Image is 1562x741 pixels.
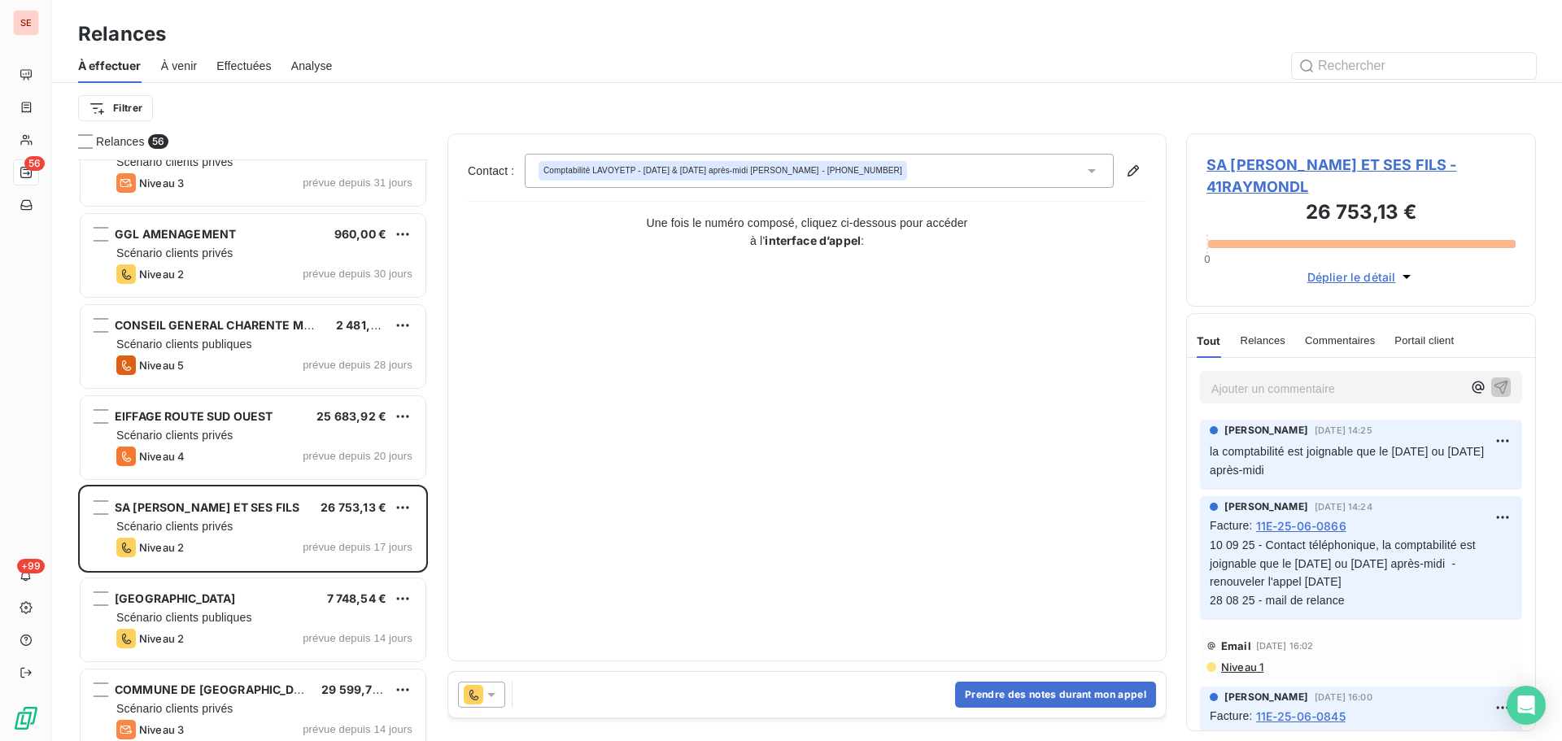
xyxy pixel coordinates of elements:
[303,177,412,190] span: prévue depuis 31 jours
[543,165,902,177] div: - [PHONE_NUMBER]
[139,268,184,281] span: Niveau 2
[1210,708,1253,725] span: Facture :
[316,409,386,423] span: 25 683,92 €
[116,246,233,259] span: Scénario clients privés
[115,591,236,605] span: [GEOGRAPHIC_DATA]
[765,233,861,247] strong: interface d’appel
[327,591,387,605] span: 7 748,54 €
[1224,423,1308,438] span: [PERSON_NAME]
[139,632,184,645] span: Niveau 2
[644,215,970,250] p: Une fois le numéro composé, cliquez ci-dessous pour accéder à l’ :
[116,520,233,533] span: Scénario clients privés
[1507,686,1546,725] div: Open Intercom Messenger
[17,559,45,573] span: +99
[116,702,233,715] span: Scénario clients privés
[139,450,185,463] span: Niveau 4
[1206,154,1516,198] span: SA [PERSON_NAME] ET SES FILS - 41RAYMONDL
[1224,690,1308,704] span: [PERSON_NAME]
[78,20,166,49] h3: Relances
[1256,517,1346,534] span: 11E-25-06-0866
[116,429,233,442] span: Scénario clients privés
[336,318,394,332] span: 2 481,31 €
[1305,334,1375,347] span: Commentaires
[334,227,386,241] span: 960,00 €
[321,682,390,696] span: 29 599,70 €
[24,156,45,171] span: 56
[303,723,412,736] span: prévue depuis 14 jours
[1307,268,1396,286] span: Déplier le détail
[78,95,153,121] button: Filtrer
[1315,425,1372,435] span: [DATE] 14:25
[303,268,412,281] span: prévue depuis 30 jours
[321,500,386,514] span: 26 753,13 €
[1302,268,1420,286] button: Déplier le détail
[148,134,168,149] span: 56
[116,155,233,168] span: Scénario clients privés
[78,58,142,74] span: À effectuer
[1210,445,1487,477] span: la comptabilité est joignable que le [DATE] ou [DATE] après-midi
[139,723,184,736] span: Niveau 3
[303,450,412,463] span: prévue depuis 20 jours
[116,338,252,351] span: Scénario clients publiques
[1292,53,1536,79] input: Rechercher
[139,177,184,190] span: Niveau 3
[1206,198,1516,230] h3: 26 753,13 €
[1315,692,1372,702] span: [DATE] 16:00
[291,58,333,74] span: Analyse
[303,541,412,554] span: prévue depuis 17 jours
[1221,639,1251,652] span: Email
[78,159,428,741] div: grid
[115,409,273,423] span: EIFFAGE ROUTE SUD OUEST
[116,611,252,624] span: Scénario clients publiques
[115,682,320,696] span: COMMUNE DE [GEOGRAPHIC_DATA]
[1219,660,1263,673] span: Niveau 1
[1224,499,1308,514] span: [PERSON_NAME]
[955,682,1156,708] button: Prendre des notes durant mon appel
[13,705,39,731] img: Logo LeanPay
[1241,334,1285,347] span: Relances
[161,58,198,74] span: À venir
[115,318,351,332] span: CONSEIL GENERAL CHARENTE MARITIME
[139,359,184,372] span: Niveau 5
[303,359,412,372] span: prévue depuis 28 jours
[139,541,184,554] span: Niveau 2
[1197,334,1221,347] span: Tout
[1204,253,1210,266] span: 0
[115,500,299,514] span: SA [PERSON_NAME] ET SES FILS
[1256,641,1314,651] span: [DATE] 16:02
[1394,334,1454,347] span: Portail client
[303,632,412,645] span: prévue depuis 14 jours
[96,133,145,150] span: Relances
[1256,708,1346,725] span: 11E-25-06-0845
[1315,502,1372,512] span: [DATE] 14:24
[216,58,271,74] span: Effectuées
[468,163,525,179] label: Contact :
[543,165,818,177] span: Comptabilité LAVOYETP - [DATE] & [DATE] après-midi [PERSON_NAME]
[1210,517,1253,534] span: Facture :
[13,10,39,36] div: SE
[115,227,236,241] span: GGL AMENAGEMENT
